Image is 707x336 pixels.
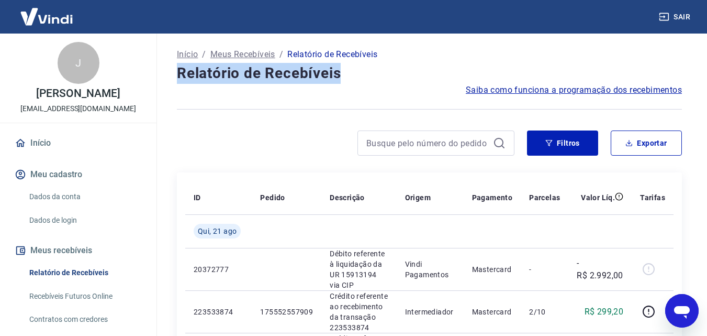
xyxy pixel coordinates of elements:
[279,48,283,61] p: /
[529,264,560,275] p: -
[260,192,285,203] p: Pedido
[36,88,120,99] p: [PERSON_NAME]
[177,48,198,61] a: Início
[581,192,615,203] p: Valor Líq.
[529,192,560,203] p: Parcelas
[472,264,513,275] p: Mastercard
[330,291,388,333] p: Crédito referente ao recebimento da transação 223533874
[194,192,201,203] p: ID
[657,7,694,27] button: Sair
[177,63,682,84] h4: Relatório de Recebíveis
[202,48,206,61] p: /
[527,131,598,156] button: Filtros
[25,286,144,307] a: Recebíveis Futuros Online
[25,262,144,284] a: Relatório de Recebíveis
[20,103,136,114] p: [EMAIL_ADDRESS][DOMAIN_NAME]
[194,307,243,317] p: 223533874
[330,192,365,203] p: Descrição
[330,248,388,290] p: Débito referente à liquidação da UR 15913194 via CIP
[260,307,313,317] p: 175552557909
[198,226,237,236] span: Qui, 21 ago
[210,48,275,61] a: Meus Recebíveis
[13,132,144,155] a: Início
[13,1,81,32] img: Vindi
[405,307,455,317] p: Intermediador
[405,259,455,280] p: Vindi Pagamentos
[58,42,99,84] div: J
[13,163,144,186] button: Meu cadastro
[194,264,243,275] p: 20372777
[585,306,624,318] p: R$ 299,20
[466,84,682,96] a: Saiba como funciona a programação dos recebimentos
[611,131,682,156] button: Exportar
[366,135,489,151] input: Busque pelo número do pedido
[25,309,144,330] a: Contratos com credores
[287,48,377,61] p: Relatório de Recebíveis
[577,257,623,282] p: -R$ 2.992,00
[640,192,665,203] p: Tarifas
[472,307,513,317] p: Mastercard
[25,186,144,208] a: Dados da conta
[405,192,431,203] p: Origem
[25,210,144,231] a: Dados de login
[529,307,560,317] p: 2/10
[13,239,144,262] button: Meus recebíveis
[472,192,513,203] p: Pagamento
[665,294,699,328] iframe: Botão para abrir a janela de mensagens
